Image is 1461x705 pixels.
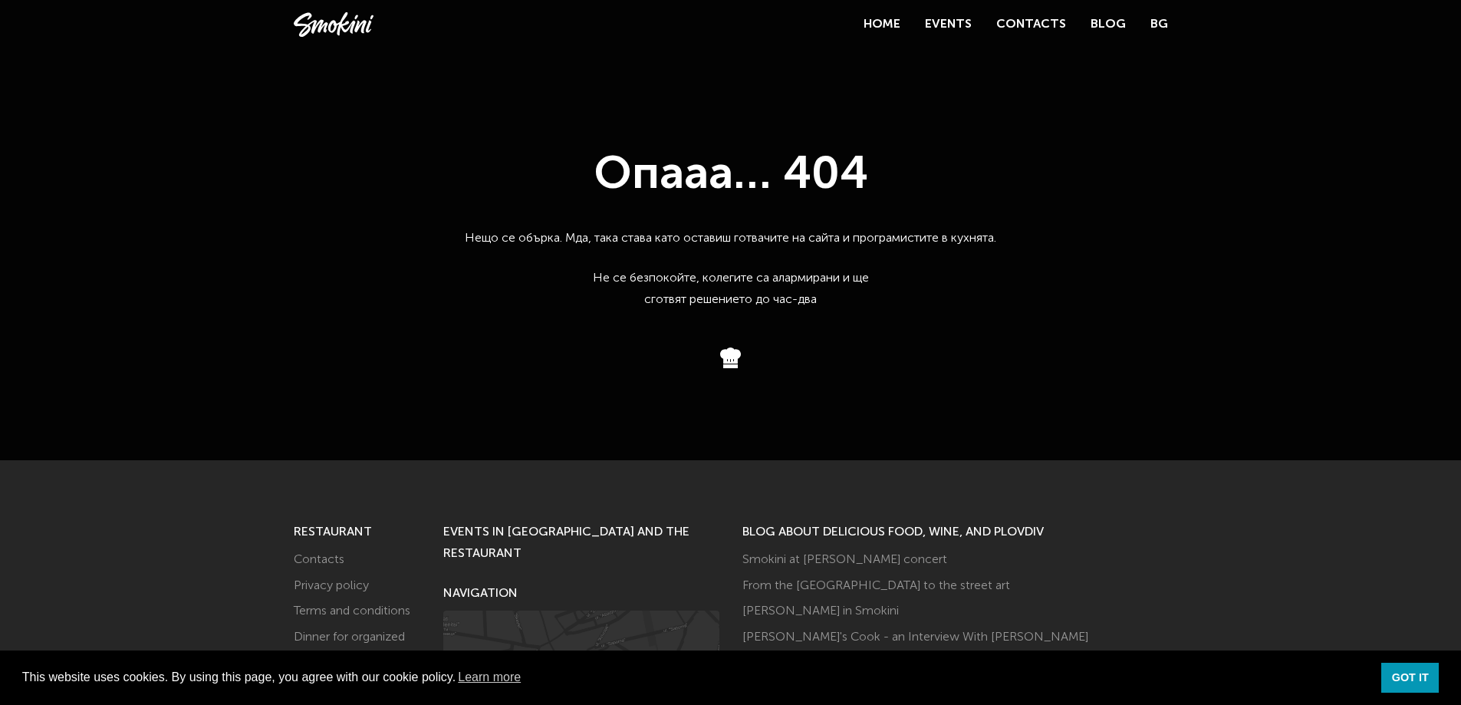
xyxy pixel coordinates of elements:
a: Terms and conditions [294,605,410,618]
h6: EVENTS IN [GEOGRAPHIC_DATA] AND THE RESTAURANT [443,522,719,565]
a: dismiss cookie message [1381,663,1439,693]
p: Нещо се обърка. Мда, така става като оставиш готвачите на сайта и програмистите в кухнята. [443,228,1018,268]
h6: NAVIGATION [443,583,719,605]
a: Blog [1091,18,1126,31]
h1: Опааа… 404 [443,147,1018,205]
h6: BLOG ABOUT DELICIOUS FOOD, WINE, AND PLOVDIV [742,522,1168,543]
span: This website uses cookies. By using this page, you agree with our cookie policy. [22,666,1369,689]
a: learn more about cookies [456,666,523,689]
a: Contacts [294,554,344,566]
a: Events [925,18,972,31]
a: Privacy policy [294,580,369,592]
h6: RESTAURANT [294,522,420,543]
a: [PERSON_NAME]'s Cook - an Interview With [PERSON_NAME] [742,631,1088,644]
a: [PERSON_NAME] in Smokini [742,605,899,618]
a: From the [GEOGRAPHIC_DATA] to the street art [742,580,1010,592]
a: BG [1150,14,1168,35]
a: Dinner for organized groups [294,631,405,665]
a: Home [864,18,900,31]
a: Contacts [996,18,1066,31]
a: Smokini at [PERSON_NAME] concert [742,554,947,566]
p: Не се безпокойте, колегите са алармирани и ще сготвят решението до час-два [443,268,1018,329]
